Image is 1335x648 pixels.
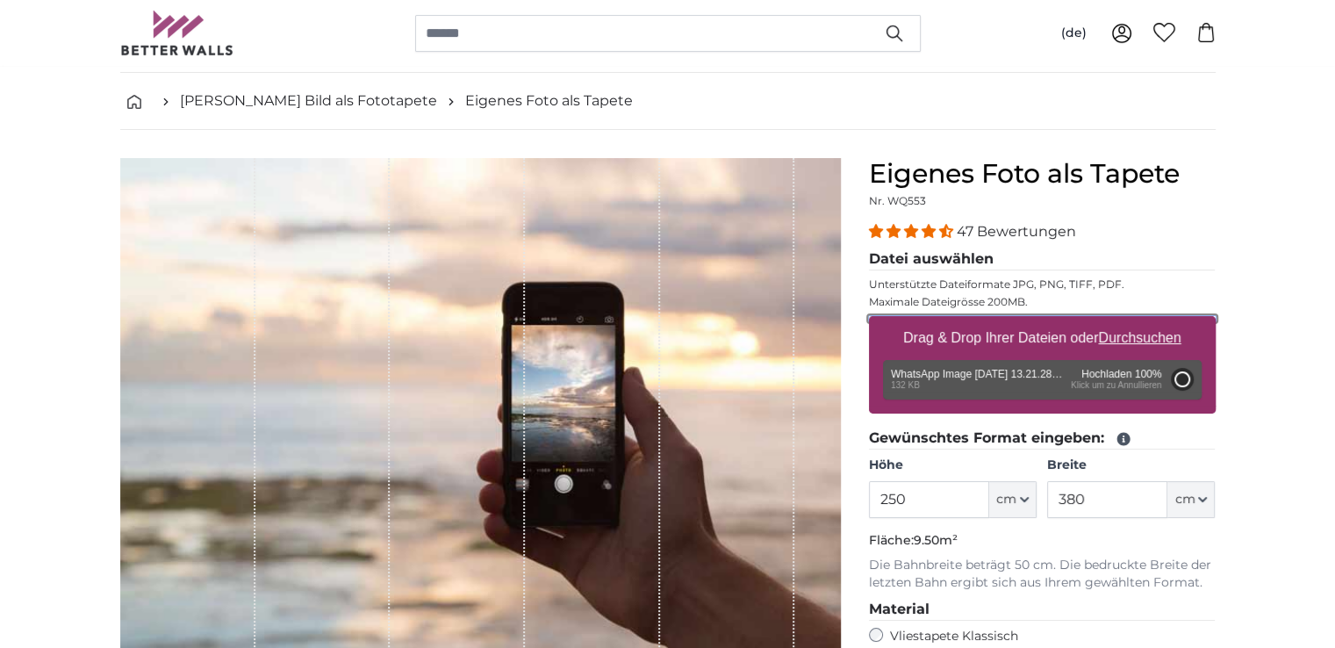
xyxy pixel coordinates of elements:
label: Drag & Drop Ihrer Dateien oder [896,320,1188,356]
u: Durchsuchen [1098,330,1181,345]
span: 47 Bewertungen [957,223,1076,240]
span: Nr. WQ553 [869,194,926,207]
h1: Eigenes Foto als Tapete [869,158,1216,190]
a: [PERSON_NAME] Bild als Fototapete [180,90,437,112]
label: Höhe [869,457,1037,474]
p: Fläche: [869,532,1216,550]
span: cm [1174,491,1195,508]
span: cm [996,491,1016,508]
legend: Material [869,599,1216,621]
a: Eigenes Foto als Tapete [465,90,633,112]
nav: breadcrumbs [120,73,1216,130]
span: 9.50m² [914,532,958,548]
img: Betterwalls [120,11,234,55]
button: cm [1167,481,1215,518]
button: cm [989,481,1037,518]
legend: Gewünschtes Format eingeben: [869,428,1216,450]
p: Die Bahnbreite beträgt 50 cm. Die bedruckte Breite der letzten Bahn ergibt sich aus Ihrem gewählt... [869,557,1216,592]
legend: Datei auswählen [869,248,1216,270]
p: Unterstützte Dateiformate JPG, PNG, TIFF, PDF. [869,277,1216,292]
button: (de) [1047,18,1101,49]
label: Breite [1047,457,1215,474]
p: Maximale Dateigrösse 200MB. [869,295,1216,309]
span: 4.38 stars [869,223,957,240]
